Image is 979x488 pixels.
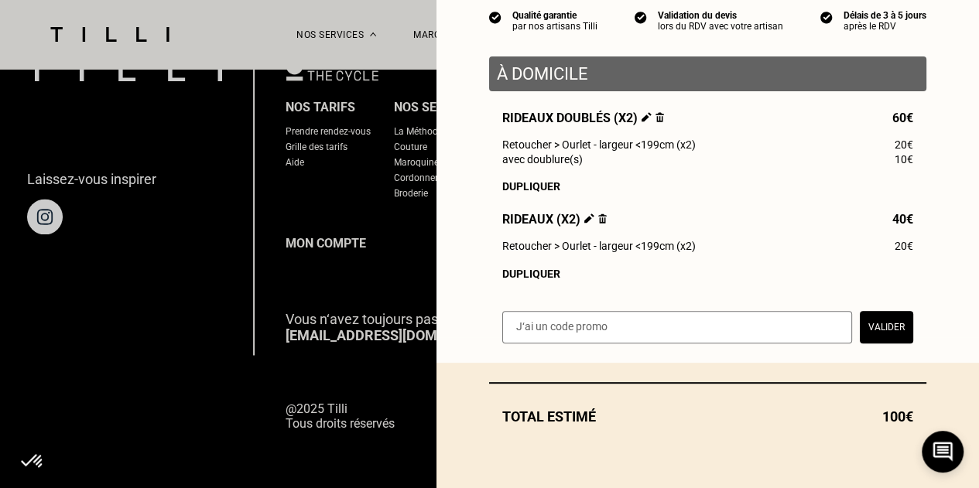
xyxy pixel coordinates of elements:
img: icon list info [820,10,833,24]
img: icon list info [635,10,647,24]
span: avec doublure(s) [502,153,583,166]
p: À domicile [497,64,919,84]
img: Supprimer [598,213,607,224]
img: Éditer [642,112,652,122]
div: Validation du devis [658,10,783,21]
div: par nos artisans Tilli [512,21,597,32]
span: 100€ [882,408,913,425]
div: Dupliquer [502,180,913,193]
span: 40€ [892,212,913,227]
div: Dupliquer [502,268,913,280]
img: Éditer [584,213,594,224]
span: 10€ [895,153,913,166]
span: 60€ [892,111,913,125]
span: 20€ [895,240,913,252]
input: J‘ai un code promo [502,311,852,343]
span: Retoucher > Ourlet - largeur <199cm (x2) [502,138,696,151]
span: Rideaux doublés (x2) [502,111,664,125]
span: Rideaux (x2) [502,212,607,227]
button: Valider [860,311,913,343]
div: Délais de 3 à 5 jours [844,10,926,21]
div: après le RDV [844,21,926,32]
div: Total estimé [489,408,926,425]
span: Retoucher > Ourlet - largeur <199cm (x2) [502,240,696,252]
span: 20€ [895,138,913,151]
img: Supprimer [656,112,664,122]
img: icon list info [489,10,501,24]
div: Qualité garantie [512,10,597,21]
div: lors du RDV avec votre artisan [658,21,783,32]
